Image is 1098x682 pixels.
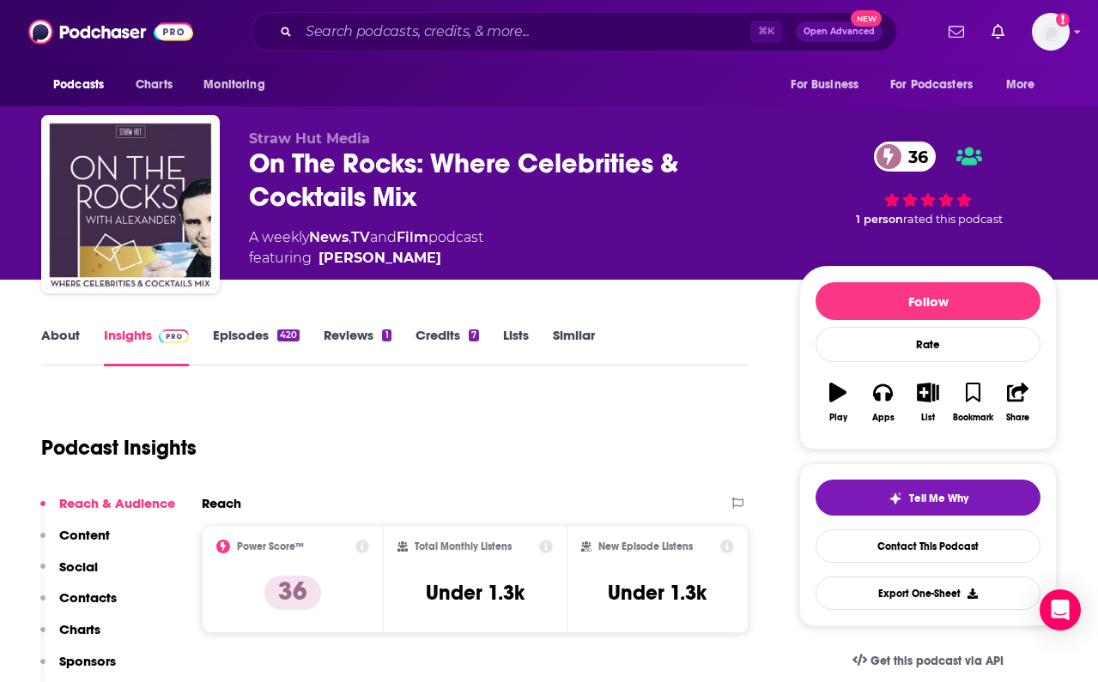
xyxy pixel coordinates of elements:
span: Monitoring [203,73,264,97]
button: Open AdvancedNew [796,21,883,42]
button: Apps [860,371,905,433]
div: Rate [816,327,1040,362]
a: TV [351,229,370,245]
button: Reach & Audience [40,495,175,527]
svg: Add a profile image [1056,13,1070,27]
h2: Power Score™ [237,540,304,552]
span: rated this podcast [903,213,1003,226]
div: Search podcasts, credits, & more... [252,12,897,51]
div: 420 [277,329,300,341]
a: Reviews1 [324,327,391,366]
a: News [309,229,349,245]
a: Similar [553,327,595,366]
button: open menu [779,69,880,101]
a: Lists [503,327,529,366]
span: 1 person [856,213,903,226]
a: InsightsPodchaser Pro [104,327,189,366]
h2: Reach [202,495,241,511]
div: List [921,413,935,423]
span: featuring [249,248,483,269]
span: Podcasts [53,73,104,97]
div: Apps [872,413,895,423]
button: Content [40,527,110,558]
p: Social [59,558,98,575]
span: 36 [891,142,937,172]
span: Straw Hut Media [249,130,370,147]
h3: Under 1.3k [608,580,707,606]
h3: Under 1.3k [426,580,525,606]
input: Search podcasts, credits, & more... [299,18,750,45]
button: Charts [40,621,100,653]
img: User Profile [1032,13,1070,51]
button: Social [40,558,98,590]
p: Content [59,527,110,543]
button: Bookmark [950,371,995,433]
span: ⌘ K [750,21,782,43]
span: Charts [136,73,173,97]
span: For Business [791,73,858,97]
span: and [370,229,397,245]
a: Get this podcast via API [839,640,1017,682]
button: Share [996,371,1040,433]
div: 1 [382,329,391,341]
span: Tell Me Why [909,492,968,505]
span: New [851,10,882,27]
span: , [349,229,351,245]
p: Sponsors [59,653,116,669]
div: 7 [469,329,479,341]
a: Show notifications dropdown [942,17,971,46]
a: Episodes420 [213,327,300,366]
button: Follow [816,282,1040,320]
p: Charts [59,621,100,637]
a: Charts [124,69,183,101]
button: Show profile menu [1032,13,1070,51]
div: Bookmark [953,413,993,423]
div: A weekly podcast [249,227,483,269]
span: Open Advanced [804,27,875,36]
h2: New Episode Listens [598,540,693,552]
a: Alexander Rodriguez [318,248,441,269]
span: More [1006,73,1035,97]
span: For Podcasters [890,73,973,97]
img: tell me why sparkle [889,492,902,505]
button: Export One-Sheet [816,576,1040,610]
a: Show notifications dropdown [985,17,1011,46]
a: 36 [874,142,937,172]
button: Play [816,371,860,433]
div: Open Intercom Messenger [1040,589,1081,631]
span: Get this podcast via API [871,654,1004,668]
div: Share [1006,413,1029,423]
div: 36 1 personrated this podcast [799,130,1057,238]
a: Film [397,229,428,245]
button: open menu [41,69,126,101]
h1: Podcast Insights [41,435,197,461]
img: On The Rocks: Where Celebrities & Cocktails Mix [45,118,216,290]
button: open menu [191,69,287,101]
button: tell me why sparkleTell Me Why [816,480,1040,516]
div: Play [829,413,847,423]
button: open menu [994,69,1057,101]
p: 36 [264,576,321,610]
button: Contacts [40,589,117,621]
h2: Total Monthly Listens [415,540,512,552]
a: About [41,327,80,366]
span: Logged in as audreytaylor13 [1032,13,1070,51]
button: List [906,371,950,433]
button: open menu [879,69,998,101]
img: Podchaser - Follow, Share and Rate Podcasts [28,15,193,48]
p: Contacts [59,589,117,606]
a: Credits7 [416,327,479,366]
a: Contact This Podcast [816,529,1040,563]
img: Podchaser Pro [159,329,189,343]
p: Reach & Audience [59,495,175,511]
